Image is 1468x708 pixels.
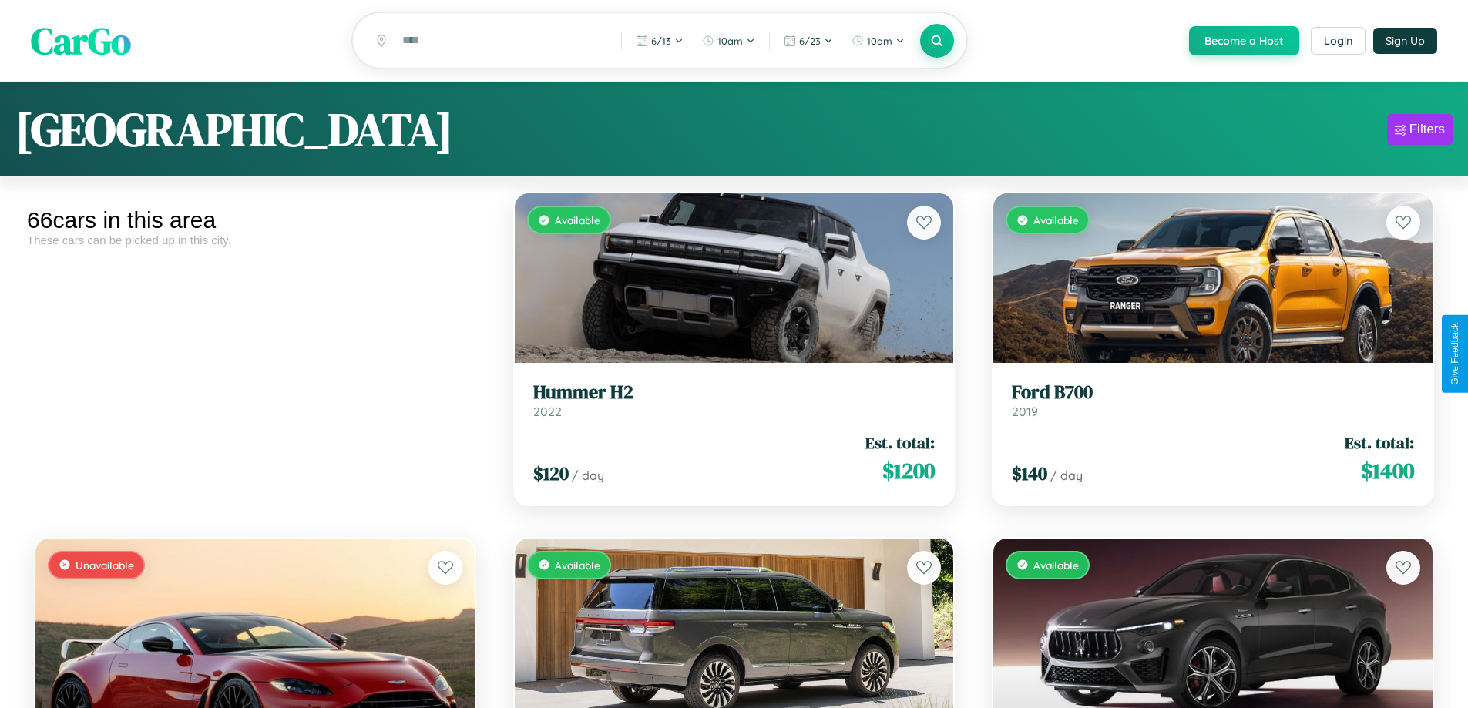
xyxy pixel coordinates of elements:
button: 6/23 [776,29,841,53]
span: 2019 [1012,404,1038,419]
span: 6 / 13 [651,35,671,47]
span: 10am [717,35,743,47]
span: $ 120 [533,461,569,486]
button: Become a Host [1189,26,1299,55]
span: $ 1200 [882,455,935,486]
span: $ 1400 [1361,455,1414,486]
span: Available [1033,213,1079,226]
button: Sign Up [1373,28,1437,54]
div: Give Feedback [1450,323,1460,385]
h3: Hummer H2 [533,381,936,404]
span: Est. total: [1345,431,1414,454]
span: Available [555,559,600,572]
span: $ 140 [1012,461,1047,486]
a: Hummer H22022 [533,381,936,419]
span: / day [1050,468,1083,483]
span: 10am [867,35,892,47]
span: CarGo [31,15,131,66]
span: Available [555,213,600,226]
div: 66 cars in this area [27,207,483,233]
button: Login [1311,27,1366,55]
span: Available [1033,559,1079,572]
button: 10am [694,29,763,53]
div: Filters [1409,122,1445,137]
h1: [GEOGRAPHIC_DATA] [15,98,453,161]
div: These cars can be picked up in this city. [27,233,483,247]
span: / day [572,468,604,483]
span: Est. total: [865,431,935,454]
a: Ford B7002019 [1012,381,1414,419]
h3: Ford B700 [1012,381,1414,404]
button: Filters [1387,114,1453,145]
button: 10am [844,29,912,53]
span: 6 / 23 [799,35,821,47]
span: Unavailable [76,559,134,572]
span: 2022 [533,404,562,419]
button: 6/13 [628,29,691,53]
